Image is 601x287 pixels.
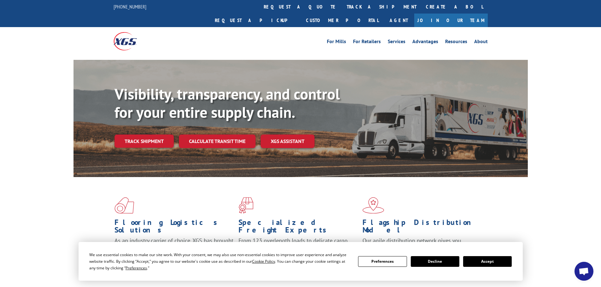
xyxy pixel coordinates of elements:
[362,219,482,237] h1: Flagship Distribution Model
[301,14,383,27] a: Customer Portal
[327,39,346,46] a: For Mills
[388,39,405,46] a: Services
[414,14,488,27] a: Join Our Team
[239,237,358,265] p: From 123 overlength loads to delicate cargo, our experienced staff knows the best way to move you...
[358,256,407,267] button: Preferences
[126,265,147,271] span: Preferences
[115,197,134,214] img: xgs-icon-total-supply-chain-intelligence-red
[79,242,523,281] div: Cookie Consent Prompt
[411,256,459,267] button: Decline
[239,197,253,214] img: xgs-icon-focused-on-flooring-red
[362,237,479,252] span: Our agile distribution network gives you nationwide inventory management on demand.
[239,219,358,237] h1: Specialized Freight Experts
[210,14,301,27] a: Request a pickup
[412,39,438,46] a: Advantages
[445,39,467,46] a: Resources
[115,135,174,148] a: Track shipment
[353,39,381,46] a: For Retailers
[474,39,488,46] a: About
[179,135,256,148] a: Calculate transit time
[115,237,233,259] span: As an industry carrier of choice, XGS has brought innovation and dedication to flooring logistics...
[114,3,146,10] a: [PHONE_NUMBER]
[115,219,234,237] h1: Flooring Logistics Solutions
[115,84,340,122] b: Visibility, transparency, and control for your entire supply chain.
[252,259,275,264] span: Cookie Policy
[89,251,351,271] div: We use essential cookies to make our site work. With your consent, we may also use non-essential ...
[383,14,414,27] a: Agent
[574,262,593,281] div: Open chat
[261,135,315,148] a: XGS ASSISTANT
[362,197,384,214] img: xgs-icon-flagship-distribution-model-red
[463,256,512,267] button: Accept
